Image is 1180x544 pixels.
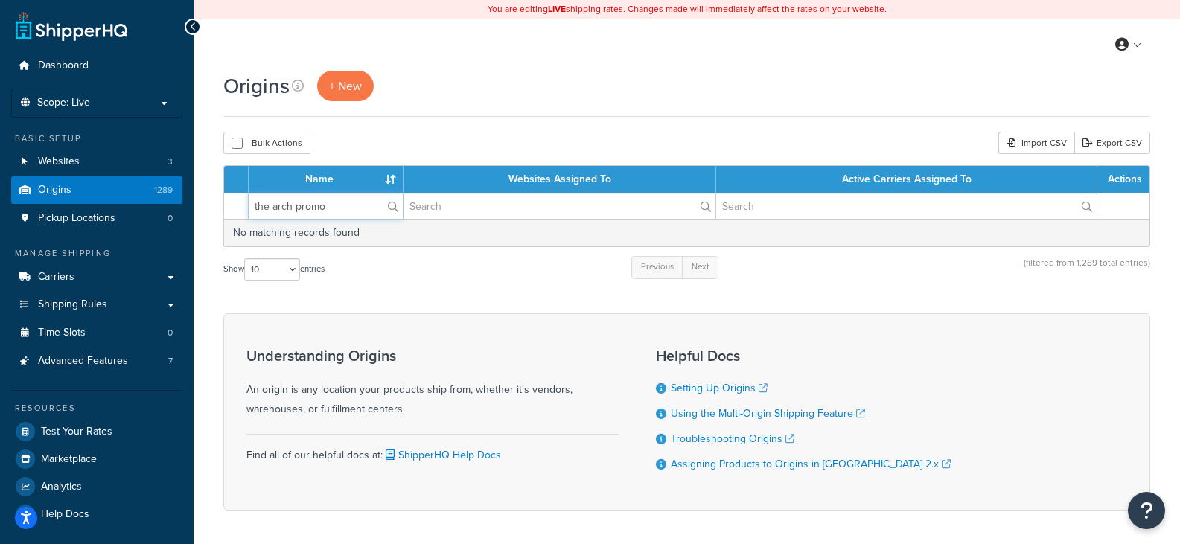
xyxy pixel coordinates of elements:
div: Basic Setup [11,132,182,145]
td: No matching records found [224,219,1149,246]
a: Origins 1289 [11,176,182,204]
div: Manage Shipping [11,247,182,260]
a: Export CSV [1074,132,1150,154]
span: Shipping Rules [38,298,107,311]
span: Scope: Live [37,97,90,109]
a: Time Slots 0 [11,319,182,347]
label: Show entries [223,258,325,281]
a: Analytics [11,473,182,500]
span: 7 [168,355,173,368]
a: + New [317,71,374,101]
a: Previous [631,256,683,278]
th: Actions [1097,166,1149,193]
div: An origin is any location your products ship from, whether it's vendors, warehouses, or fulfillme... [246,348,619,419]
a: Setting Up Origins [671,380,768,396]
a: Assigning Products to Origins in [GEOGRAPHIC_DATA] 2.x [671,456,951,472]
li: Pickup Locations [11,205,182,232]
span: Dashboard [38,60,89,72]
a: Using the Multi-Origin Shipping Feature [671,406,865,421]
a: Websites 3 [11,148,182,176]
th: Websites Assigned To [404,166,716,193]
span: Analytics [41,481,82,493]
a: Advanced Features 7 [11,348,182,375]
li: Origins [11,176,182,204]
span: 1289 [154,184,173,196]
a: ShipperHQ Home [16,11,127,41]
a: Pickup Locations 0 [11,205,182,232]
a: Dashboard [11,52,182,80]
span: Carriers [38,271,74,284]
select: Showentries [244,258,300,281]
b: LIVE [548,2,566,16]
span: Time Slots [38,327,86,339]
h1: Origins [223,71,290,100]
li: Advanced Features [11,348,182,375]
input: Search [716,193,1097,219]
span: Marketplace [41,453,97,466]
th: Name : activate to sort column ascending [249,166,404,193]
a: Marketplace [11,446,182,473]
a: Carriers [11,263,182,291]
span: Websites [38,156,80,168]
div: Resources [11,402,182,415]
div: Import CSV [998,132,1074,154]
a: Test Your Rates [11,418,182,445]
a: Troubleshooting Origins [671,431,794,447]
li: Time Slots [11,319,182,347]
a: Next [682,256,718,278]
h3: Helpful Docs [656,348,951,364]
span: Help Docs [41,508,89,521]
span: 0 [168,327,173,339]
span: Pickup Locations [38,212,115,225]
span: 0 [168,212,173,225]
a: Help Docs [11,501,182,528]
a: ShipperHQ Help Docs [383,447,501,463]
span: + New [329,77,362,95]
th: Active Carriers Assigned To [716,166,1097,193]
h3: Understanding Origins [246,348,619,364]
input: Search [249,193,403,219]
span: 3 [168,156,173,168]
span: Test Your Rates [41,426,112,438]
button: Bulk Actions [223,132,310,154]
span: Origins [38,184,71,196]
button: Open Resource Center [1128,492,1165,529]
input: Search [404,193,715,219]
span: Advanced Features [38,355,128,368]
div: (filtered from 1,289 total entries) [1024,255,1150,287]
div: Find all of our helpful docs at: [246,434,619,465]
li: Websites [11,148,182,176]
a: Shipping Rules [11,291,182,319]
